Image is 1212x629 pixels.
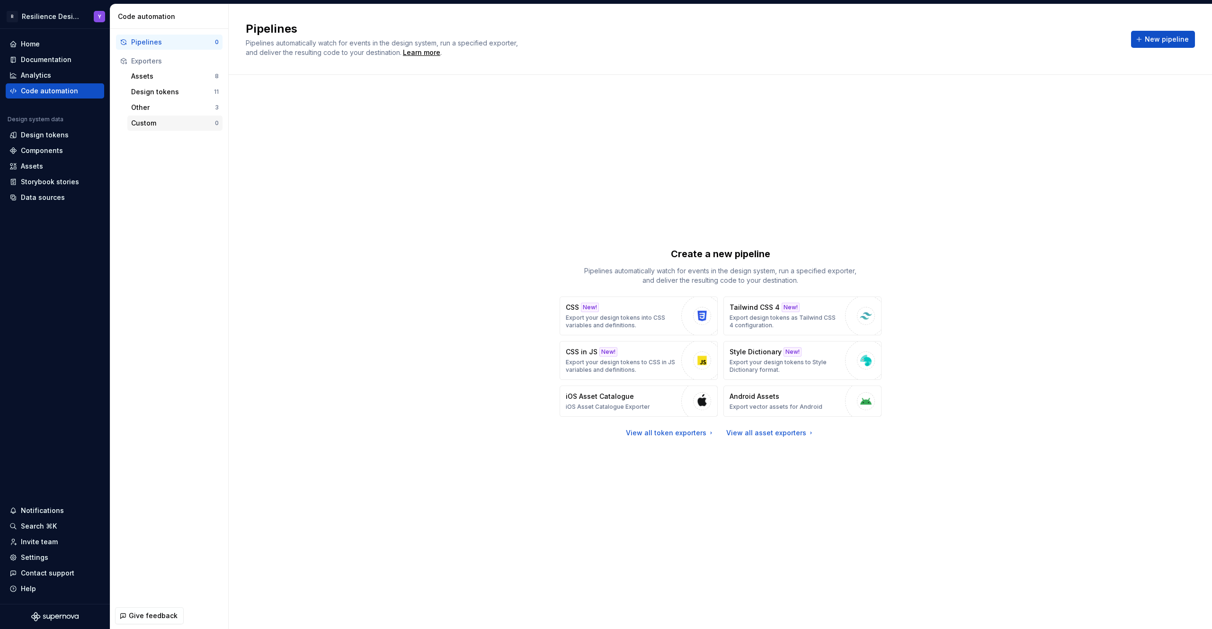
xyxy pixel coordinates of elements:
[566,359,677,374] p: Export your design tokens to CSS in JS variables and definitions.
[6,36,104,52] a: Home
[2,6,108,27] button: RResilience Design SystemY
[784,347,802,357] div: New!
[726,428,815,438] a: View all asset exporters
[6,68,104,83] a: Analytics
[21,162,43,171] div: Assets
[21,86,78,96] div: Code automation
[7,11,18,22] div: R
[560,386,718,417] button: iOS Asset CatalogueiOS Asset Catalogue Exporter
[730,359,840,374] p: Export your design tokens to Style Dictionary format.
[246,21,1120,36] h2: Pipelines
[6,52,104,67] a: Documentation
[115,607,184,624] button: Give feedback
[127,100,223,115] button: Other3
[6,519,104,534] button: Search ⌘K
[21,146,63,155] div: Components
[566,403,650,411] p: iOS Asset Catalogue Exporter
[6,143,104,158] a: Components
[21,537,58,547] div: Invite team
[403,48,440,57] a: Learn more
[626,428,715,438] a: View all token exporters
[98,13,101,20] div: Y
[560,341,718,380] button: CSS in JSNew!Export your design tokens to CSS in JS variables and definitions.
[6,159,104,174] a: Assets
[22,12,82,21] div: Resilience Design System
[723,386,882,417] button: Android AssetsExport vector assets for Android
[21,553,48,562] div: Settings
[6,190,104,205] a: Data sources
[131,37,215,47] div: Pipelines
[782,303,800,312] div: New!
[131,72,215,81] div: Assets
[21,130,69,140] div: Design tokens
[6,534,104,549] a: Invite team
[566,303,579,312] p: CSS
[118,12,224,21] div: Code automation
[127,116,223,131] button: Custom0
[6,83,104,99] a: Code automation
[131,103,215,112] div: Other
[6,503,104,518] button: Notifications
[21,71,51,80] div: Analytics
[6,581,104,596] button: Help
[131,87,214,97] div: Design tokens
[730,303,780,312] p: Tailwind CSS 4
[1131,31,1195,48] button: New pipeline
[599,347,617,357] div: New!
[560,297,718,335] button: CSSNew!Export your design tokens into CSS variables and definitions.
[21,177,79,187] div: Storybook stories
[21,568,74,578] div: Contact support
[21,584,36,593] div: Help
[581,303,599,312] div: New!
[215,119,219,127] div: 0
[116,35,223,50] button: Pipelines0
[6,550,104,565] a: Settings
[21,55,71,64] div: Documentation
[566,392,634,401] p: iOS Asset Catalogue
[730,314,840,329] p: Export design tokens as Tailwind CSS 4 configuration.
[723,297,882,335] button: Tailwind CSS 4New!Export design tokens as Tailwind CSS 4 configuration.
[21,39,40,49] div: Home
[1145,35,1189,44] span: New pipeline
[214,88,219,96] div: 11
[21,506,64,515] div: Notifications
[6,127,104,143] a: Design tokens
[566,314,677,329] p: Export your design tokens into CSS variables and definitions.
[215,104,219,111] div: 3
[723,341,882,380] button: Style DictionaryNew!Export your design tokens to Style Dictionary format.
[401,49,442,56] span: .
[129,611,178,620] span: Give feedback
[246,39,520,56] span: Pipelines automatically watch for events in the design system, run a specified exporter, and deli...
[671,247,770,261] p: Create a new pipeline
[127,84,223,99] button: Design tokens11
[6,566,104,581] button: Contact support
[131,118,215,128] div: Custom
[127,69,223,84] button: Assets8
[6,174,104,189] a: Storybook stories
[21,521,57,531] div: Search ⌘K
[566,347,597,357] p: CSS in JS
[579,266,863,285] p: Pipelines automatically watch for events in the design system, run a specified exporter, and deli...
[215,72,219,80] div: 8
[31,612,79,621] svg: Supernova Logo
[131,56,219,66] div: Exporters
[730,347,782,357] p: Style Dictionary
[730,392,779,401] p: Android Assets
[215,38,219,46] div: 0
[730,403,822,411] p: Export vector assets for Android
[21,193,65,202] div: Data sources
[8,116,63,123] div: Design system data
